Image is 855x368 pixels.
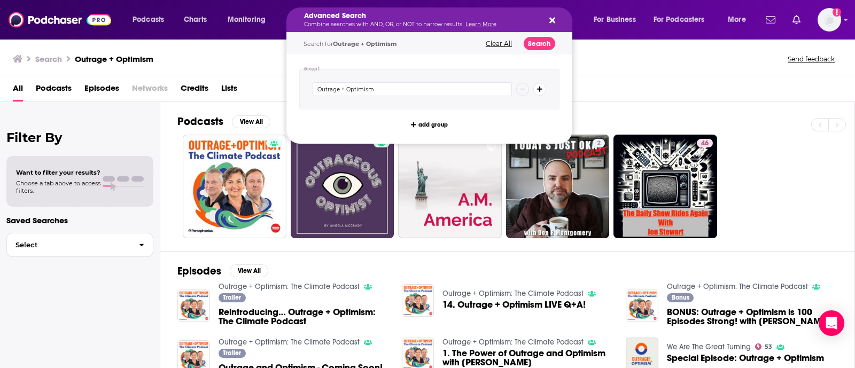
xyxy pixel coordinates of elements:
[177,264,268,278] a: EpisodesView All
[613,135,717,238] a: 46
[697,139,713,147] a: 46
[297,7,582,32] div: Search podcasts, credits, & more...
[6,233,153,257] button: Select
[720,11,759,28] button: open menu
[626,289,658,322] img: BONUS: Outrage + Optimism is 100 Episodes Strong! with Christiana, Tom and Paul
[304,40,397,48] span: Search for
[177,11,213,28] a: Charts
[16,169,100,176] span: Want to filter your results?
[667,354,824,363] a: Special Episode: Outrage + Optimism
[402,284,434,317] img: 14. Outrage + Optimism LIVE Q+A!
[465,21,496,28] a: Learn More
[728,12,746,27] span: More
[819,310,844,336] div: Open Intercom Messenger
[833,8,841,17] svg: Add a profile image
[84,80,119,101] a: Episodes
[36,80,72,101] a: Podcasts
[765,344,772,349] span: 53
[304,12,538,20] h5: Advanced Search
[667,282,808,291] a: Outrage + Optimism: The Climate Podcast
[594,12,636,27] span: For Business
[132,80,168,101] span: Networks
[6,215,153,225] p: Saved Searches
[184,12,207,27] span: Charts
[672,294,689,301] span: Bonus
[818,8,841,32] button: Show profile menu
[219,282,360,291] a: Outrage + Optimism: The Climate Podcast
[223,294,241,301] span: Trailer
[177,264,221,278] h2: Episodes
[818,8,841,32] img: User Profile
[75,54,153,64] h3: Outrage + Optimism
[586,11,649,28] button: open menu
[818,8,841,32] span: Logged in as Kwall
[647,11,720,28] button: open menu
[418,122,448,128] span: add group
[13,80,23,101] a: All
[219,308,389,326] a: Reintroducing… Outrage + Optimism: The Climate Podcast
[506,135,610,238] a: 2
[221,80,237,101] a: Lists
[133,12,164,27] span: Podcasts
[304,67,320,72] h4: Group 1
[667,308,837,326] a: BONUS: Outrage + Optimism is 100 Episodes Strong! with Christiana, Tom and Paul
[701,138,709,149] span: 46
[333,40,397,48] span: Outrage + Optimism
[232,115,270,128] button: View All
[35,54,62,64] h3: Search
[219,338,360,347] a: Outrage + Optimism: The Climate Podcast
[442,349,613,367] a: 1. The Power of Outrage and Optimism with David Attenborough
[667,342,751,351] a: We Are The Great Turning
[654,12,705,27] span: For Podcasters
[442,349,613,367] span: 1. The Power of Outrage and Optimism with [PERSON_NAME]
[228,12,266,27] span: Monitoring
[593,139,605,147] a: 2
[181,80,208,101] a: Credits
[784,54,838,64] button: Send feedback
[442,338,584,347] a: Outrage + Optimism: The Climate Podcast
[788,11,805,29] a: Show notifications dropdown
[408,118,451,131] button: add group
[442,300,586,309] a: 14. Outrage + Optimism LIVE Q+A!
[524,37,555,50] button: Search
[16,179,100,194] span: Choose a tab above to access filters.
[9,10,111,30] img: Podchaser - Follow, Share and Rate Podcasts
[755,343,772,350] a: 53
[223,350,241,356] span: Trailer
[6,130,153,145] h2: Filter By
[7,241,130,248] span: Select
[483,40,515,48] button: Clear All
[761,11,780,29] a: Show notifications dropdown
[442,289,584,298] a: Outrage + Optimism: The Climate Podcast
[220,11,279,28] button: open menu
[313,82,512,96] input: Type a keyword or phrase...
[230,264,268,277] button: View All
[177,289,210,322] img: Reintroducing… Outrage + Optimism: The Climate Podcast
[597,138,601,149] span: 2
[177,115,223,128] h2: Podcasts
[304,22,538,27] p: Combine searches with AND, OR, or NOT to narrow results.
[125,11,178,28] button: open menu
[667,308,837,326] span: BONUS: Outrage + Optimism is 100 Episodes Strong! with [PERSON_NAME] and [PERSON_NAME]
[177,115,270,128] a: PodcastsView All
